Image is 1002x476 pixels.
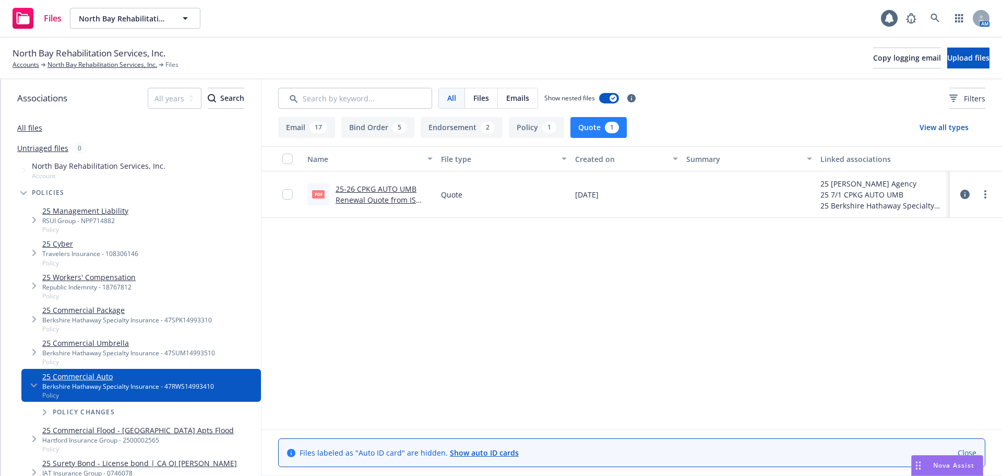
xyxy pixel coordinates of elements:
a: 25 Workers' Compensation [42,272,136,283]
div: Drag to move [912,456,925,475]
button: Email [278,117,335,138]
div: 5 [392,122,407,133]
div: RSUI Group - NPP714882 [42,216,128,225]
div: Created on [575,154,667,165]
div: Berkshire Hathaway Specialty Insurance - 47SPK14993310 [42,316,212,324]
div: 0 [73,142,87,154]
a: more [979,188,992,201]
a: Show auto ID cards [450,448,519,458]
button: Linked associations [816,146,950,171]
span: Policy [42,259,138,268]
a: All files [17,123,42,133]
svg: Search [208,94,216,102]
button: File type [437,146,570,171]
input: Search by keyword... [278,88,432,109]
span: Account [32,171,165,180]
span: North Bay Rehabilitation Services, Inc. [13,47,165,60]
span: [DATE] [575,189,599,200]
span: Show nested files [544,94,595,102]
a: North Bay Rehabilitation Services, Inc. [47,60,157,69]
a: 25 Surety Bond - License bond | CA QI [PERSON_NAME] [42,458,237,469]
span: Files [44,14,62,22]
a: 25 Commercial Umbrella [42,338,215,349]
a: 25 Commercial Auto [42,371,214,382]
button: Name [303,146,437,171]
span: Policy [42,225,128,234]
div: Search [208,88,244,108]
button: Filters [949,88,985,109]
button: North Bay Rehabilitation Services, Inc. [70,8,200,29]
button: Copy logging email [873,48,941,68]
a: Untriaged files [17,143,68,154]
button: Bind Order [341,117,414,138]
span: Policies [32,190,65,196]
button: Upload files [947,48,989,68]
a: 25 Management Liability [42,205,128,216]
span: Files [165,60,178,69]
span: Associations [17,91,67,105]
span: North Bay Rehabilitation Services, Inc. [32,160,165,171]
div: 2 [481,122,495,133]
span: Emails [506,92,529,103]
span: Filters [964,93,985,104]
div: 25 [PERSON_NAME] Agency [820,178,946,189]
span: Policy [42,391,214,400]
button: Policy [509,117,564,138]
span: All [447,92,456,103]
span: pdf [312,190,325,198]
div: Linked associations [820,154,946,165]
span: Policy [42,292,136,300]
a: 25 Commercial Flood - [GEOGRAPHIC_DATA] Apts Flood [42,425,234,436]
span: Files [473,92,489,103]
a: Switch app [949,8,970,29]
a: 25 Commercial Package [42,305,212,316]
a: Files [8,4,66,33]
span: Policy [42,324,212,333]
button: Created on [571,146,683,171]
a: Accounts [13,60,39,69]
span: Upload files [947,53,989,63]
button: SearchSearch [208,88,244,109]
a: Search [925,8,946,29]
div: Hartford Insurance Group - 2500002565 [42,436,234,445]
span: Nova Assist [933,461,974,470]
a: 25-26 CPKG AUTO UMB Renewal Quote from IS $243,174 @ 15%.pdf [336,184,416,216]
span: North Bay Rehabilitation Services, Inc. [79,13,169,24]
button: Summary [682,146,816,171]
span: Files labeled as "Auto ID card" are hidden. [300,447,519,458]
a: Report a Bug [901,8,922,29]
button: Endorsement [421,117,503,138]
div: Berkshire Hathaway Specialty Insurance - 47SUM14993510 [42,349,215,357]
div: Name [307,154,421,165]
div: 25 7/1 CPKG AUTO UMB [820,189,946,200]
div: 1 [542,122,556,133]
div: Republic Indemnity - 18767812 [42,283,136,292]
div: 17 [309,122,327,133]
button: View all types [903,117,985,138]
div: Berkshire Hathaway Specialty Insurance - 47RWS14993410 [42,382,214,391]
span: Policy [42,357,215,366]
span: Policy changes [53,409,115,415]
input: Toggle Row Selected [282,189,293,200]
div: Summary [686,154,800,165]
a: 25 Cyber [42,238,138,249]
div: File type [441,154,555,165]
div: Travelers Insurance - 108306146 [42,249,138,258]
button: Quote [570,117,627,138]
div: 25 Berkshire Hathaway Specialty Insurance, [PERSON_NAME] Agency, Berkshire Hathaway Specialty Ins... [820,200,946,211]
div: 1 [605,122,619,133]
span: Filters [949,93,985,104]
input: Select all [282,154,293,164]
span: Policy [42,445,234,454]
a: Close [958,447,976,458]
button: Nova Assist [911,455,983,476]
span: Quote [441,189,462,200]
span: Copy logging email [873,53,941,63]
